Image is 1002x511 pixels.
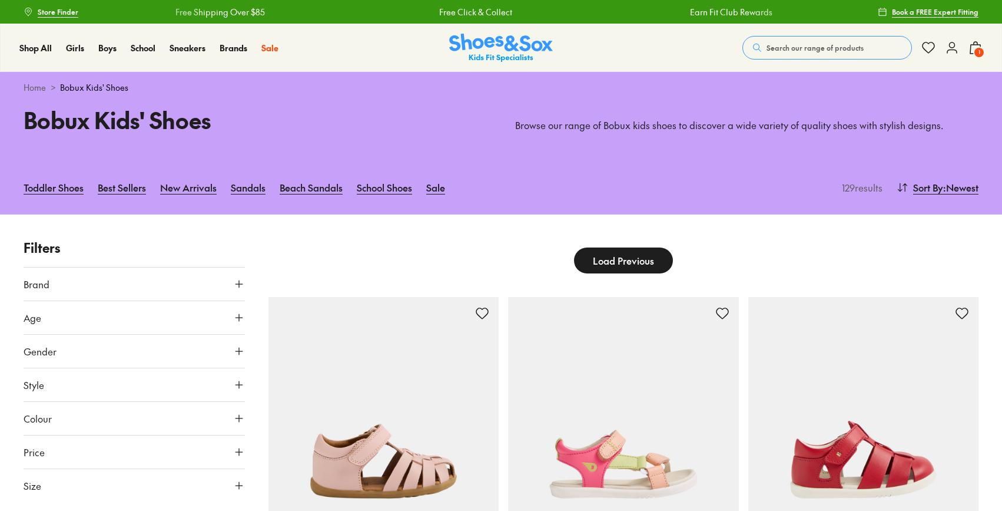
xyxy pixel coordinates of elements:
[24,479,41,493] span: Size
[19,42,52,54] a: Shop All
[913,180,943,194] span: Sort By
[574,248,673,273] button: Load Previous
[449,34,553,62] img: SNS_Logo_Responsive.svg
[60,81,128,94] span: Bobux Kids' Shoes
[220,42,247,54] a: Brands
[767,42,864,53] span: Search our range of products
[357,174,412,200] a: School Shoes
[24,81,46,94] a: Home
[24,344,57,358] span: Gender
[131,42,155,54] a: School
[742,36,912,60] button: Search our range of products
[66,42,84,54] a: Girls
[449,34,553,62] a: Shoes & Sox
[280,174,343,200] a: Beach Sandals
[24,268,245,301] button: Brand
[943,180,978,194] span: : Newest
[892,6,978,17] span: Book a FREE Expert Fitting
[231,174,266,200] a: Sandals
[24,469,245,502] button: Size
[24,368,245,401] button: Style
[24,238,245,258] p: Filters
[24,174,84,200] a: Toddler Shoes
[24,277,49,291] span: Brand
[24,103,487,137] h1: Bobux Kids' Shoes
[24,402,245,435] button: Colour
[98,42,117,54] a: Boys
[24,445,45,459] span: Price
[24,81,978,94] div: >
[24,311,41,325] span: Age
[24,301,245,334] button: Age
[24,335,245,368] button: Gender
[878,1,978,22] a: Book a FREE Expert Fitting
[24,411,52,426] span: Colour
[38,6,78,17] span: Store Finder
[968,35,983,61] button: 1
[426,174,445,200] a: Sale
[170,42,205,54] a: Sneakers
[98,174,146,200] a: Best Sellers
[439,6,512,18] a: Free Click & Collect
[24,1,78,22] a: Store Finder
[973,47,985,58] span: 1
[593,253,654,268] span: Load Previous
[160,174,217,200] a: New Arrivals
[897,174,978,200] button: Sort By:Newest
[24,436,245,469] button: Price
[175,6,264,18] a: Free Shipping Over $85
[689,6,772,18] a: Earn Fit Club Rewards
[837,180,882,194] p: 129 results
[515,119,978,132] p: Browse our range of Bobux kids shoes to discover a wide variety of quality shoes with stylish des...
[24,378,44,392] span: Style
[261,42,278,54] a: Sale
